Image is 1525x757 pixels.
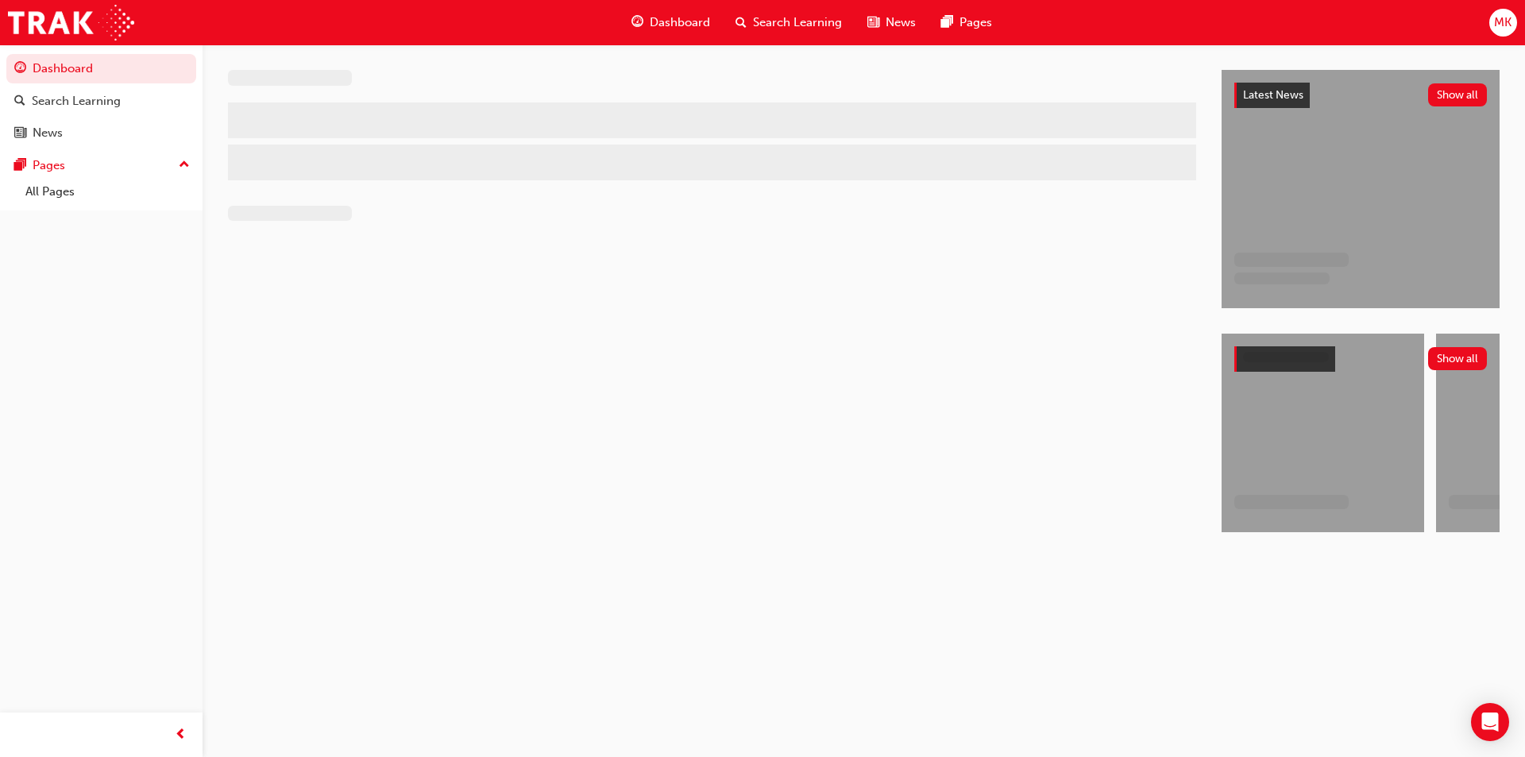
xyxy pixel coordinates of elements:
[6,54,196,83] a: Dashboard
[33,124,63,142] div: News
[1243,88,1303,102] span: Latest News
[6,151,196,180] button: Pages
[14,126,26,141] span: news-icon
[867,13,879,33] span: news-icon
[33,156,65,175] div: Pages
[19,180,196,204] a: All Pages
[631,13,643,33] span: guage-icon
[959,14,992,32] span: Pages
[735,13,747,33] span: search-icon
[1234,83,1487,108] a: Latest NewsShow all
[32,92,121,110] div: Search Learning
[6,51,196,151] button: DashboardSearch LearningNews
[941,13,953,33] span: pages-icon
[1494,14,1511,32] span: MK
[1489,9,1517,37] button: MK
[929,6,1005,39] a: pages-iconPages
[14,62,26,76] span: guage-icon
[1234,346,1487,372] a: Show all
[175,725,187,745] span: prev-icon
[179,155,190,176] span: up-icon
[6,87,196,116] a: Search Learning
[6,118,196,148] a: News
[723,6,855,39] a: search-iconSearch Learning
[1428,347,1488,370] button: Show all
[8,5,134,41] img: Trak
[1471,703,1509,741] div: Open Intercom Messenger
[14,159,26,173] span: pages-icon
[886,14,916,32] span: News
[619,6,723,39] a: guage-iconDashboard
[753,14,842,32] span: Search Learning
[650,14,710,32] span: Dashboard
[855,6,929,39] a: news-iconNews
[1428,83,1488,106] button: Show all
[14,95,25,109] span: search-icon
